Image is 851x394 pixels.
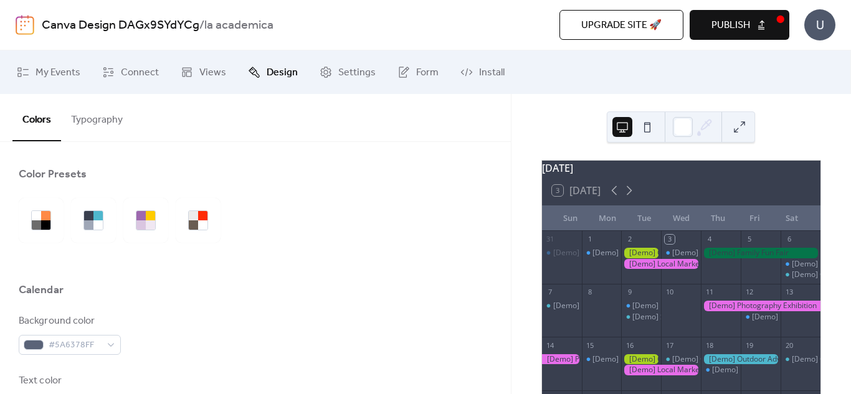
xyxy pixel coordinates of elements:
[592,248,682,258] div: [Demo] Fitness Bootcamp
[774,206,811,231] div: Sat
[672,248,767,258] div: [Demo] Morning Yoga Bliss
[93,55,168,89] a: Connect
[267,65,298,80] span: Design
[586,235,595,244] div: 1
[204,14,273,37] b: la academica
[744,288,754,297] div: 12
[701,354,781,365] div: [Demo] Outdoor Adventure Day
[42,14,199,37] a: Canva Design DAGx9SYdYCg
[705,235,714,244] div: 4
[632,312,726,322] div: [Demo] Seniors' Social Tea
[701,365,741,375] div: [Demo] Morning Yoga Bliss
[592,354,687,365] div: [Demo] Morning Yoga Bliss
[665,288,674,297] div: 10
[781,270,820,280] div: [Demo] Open Mic Night
[552,206,589,231] div: Sun
[546,288,555,297] div: 7
[665,340,674,350] div: 17
[61,94,133,140] button: Typography
[621,301,661,311] div: [Demo] Morning Yoga Bliss
[19,167,87,182] div: Color Presets
[804,9,835,40] div: U
[663,206,700,231] div: Wed
[49,338,101,353] span: #5A6378FF
[542,248,582,258] div: [Demo] Morning Yoga Bliss
[582,248,622,258] div: [Demo] Fitness Bootcamp
[621,365,701,375] div: [Demo] Local Market
[632,301,727,311] div: [Demo] Morning Yoga Bliss
[553,301,653,311] div: [Demo] Book Club Gathering
[625,206,662,231] div: Tue
[546,235,555,244] div: 31
[736,206,773,231] div: Fri
[700,206,736,231] div: Thu
[586,340,595,350] div: 15
[121,65,159,80] span: Connect
[661,354,701,365] div: [Demo] Culinary Cooking Class
[781,259,820,270] div: [Demo] Morning Yoga Bliss
[672,354,779,365] div: [Demo] Culinary Cooking Class
[625,288,634,297] div: 9
[621,354,661,365] div: [Demo] Gardening Workshop
[479,65,505,80] span: Install
[784,235,794,244] div: 6
[542,354,582,365] div: [Demo] Photography Exhibition
[582,354,622,365] div: [Demo] Morning Yoga Bliss
[665,235,674,244] div: 3
[705,288,714,297] div: 11
[19,283,64,298] div: Calendar
[752,312,847,322] div: [Demo] Morning Yoga Bliss
[741,312,781,322] div: [Demo] Morning Yoga Bliss
[171,55,235,89] a: Views
[690,10,789,40] button: Publish
[542,161,820,176] div: [DATE]
[546,340,555,350] div: 14
[625,235,634,244] div: 2
[310,55,385,89] a: Settings
[701,301,820,311] div: [Demo] Photography Exhibition
[744,340,754,350] div: 19
[705,340,714,350] div: 18
[19,373,118,388] div: Text color
[451,55,514,89] a: Install
[553,248,648,258] div: [Demo] Morning Yoga Bliss
[581,18,662,33] span: Upgrade site 🚀
[621,259,701,270] div: [Demo] Local Market
[586,288,595,297] div: 8
[388,55,448,89] a: Form
[416,65,439,80] span: Form
[784,288,794,297] div: 13
[36,65,80,80] span: My Events
[621,312,661,322] div: [Demo] Seniors' Social Tea
[16,15,34,35] img: logo
[199,14,204,37] b: /
[744,235,754,244] div: 5
[781,354,820,365] div: [Demo] Open Mic Night
[7,55,90,89] a: My Events
[701,248,820,258] div: [Demo] Family Fun Fair
[199,65,226,80] span: Views
[12,94,61,141] button: Colors
[661,248,701,258] div: [Demo] Morning Yoga Bliss
[589,206,625,231] div: Mon
[711,18,750,33] span: Publish
[559,10,683,40] button: Upgrade site 🚀
[784,340,794,350] div: 20
[542,301,582,311] div: [Demo] Book Club Gathering
[625,340,634,350] div: 16
[19,314,118,329] div: Background color
[621,248,661,258] div: [Demo] Gardening Workshop
[712,365,807,375] div: [Demo] Morning Yoga Bliss
[239,55,307,89] a: Design
[338,65,376,80] span: Settings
